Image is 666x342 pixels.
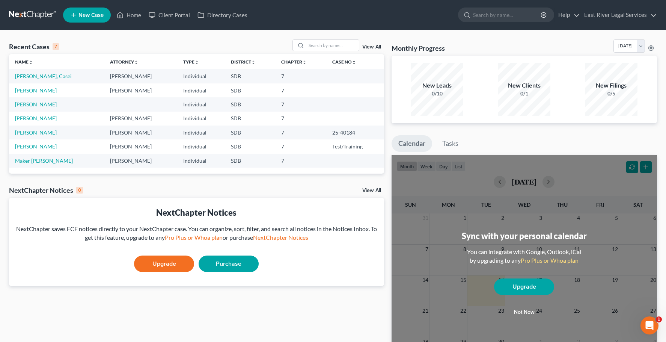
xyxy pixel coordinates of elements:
[306,40,359,51] input: Search by name...
[104,154,177,168] td: [PERSON_NAME]
[53,43,59,50] div: 7
[225,69,275,83] td: SDB
[332,59,356,65] a: Case Nounfold_more
[585,81,637,90] div: New Filings
[177,139,225,153] td: Individual
[554,8,580,22] a: Help
[194,60,199,65] i: unfold_more
[15,157,73,164] a: Maker [PERSON_NAME]
[15,87,57,94] a: [PERSON_NAME]
[275,112,326,126] td: 7
[15,207,378,218] div: NextChapter Notices
[104,139,177,153] td: [PERSON_NAME]
[194,8,251,22] a: Directory Cases
[464,248,584,265] div: You can integrate with Google, Outlook, iCal by upgrading to any
[275,97,326,111] td: 7
[494,305,554,320] button: Not now
[326,139,384,153] td: Test/Training
[231,59,256,65] a: Districtunfold_more
[199,256,259,272] a: Purchase
[326,126,384,139] td: 25-40184
[494,278,554,295] a: Upgrade
[498,81,550,90] div: New Clients
[183,59,199,65] a: Typeunfold_more
[251,60,256,65] i: unfold_more
[78,12,104,18] span: New Case
[15,73,72,79] a: [PERSON_NAME], Casei
[435,135,465,152] a: Tasks
[134,256,194,272] a: Upgrade
[9,186,83,195] div: NextChapter Notices
[275,83,326,97] td: 7
[15,143,57,150] a: [PERSON_NAME]
[104,112,177,126] td: [PERSON_NAME]
[281,59,307,65] a: Chapterunfold_more
[253,234,308,241] a: NextChapter Notices
[134,60,139,65] i: unfold_more
[9,42,59,51] div: Recent Cases
[362,44,381,50] a: View All
[473,8,542,22] input: Search by name...
[113,8,145,22] a: Home
[15,129,57,136] a: [PERSON_NAME]
[177,83,225,97] td: Individual
[585,90,637,97] div: 0/5
[275,139,326,153] td: 7
[29,60,33,65] i: unfold_more
[225,154,275,168] td: SDB
[411,81,463,90] div: New Leads
[392,44,445,53] h3: Monthly Progress
[104,69,177,83] td: [PERSON_NAME]
[165,234,223,241] a: Pro Plus or Whoa plan
[462,230,587,242] div: Sync with your personal calendar
[177,154,225,168] td: Individual
[110,59,139,65] a: Attorneyunfold_more
[352,60,356,65] i: unfold_more
[392,135,432,152] a: Calendar
[15,59,33,65] a: Nameunfold_more
[225,112,275,126] td: SDB
[104,126,177,139] td: [PERSON_NAME]
[275,69,326,83] td: 7
[177,112,225,126] td: Individual
[302,60,307,65] i: unfold_more
[225,126,275,139] td: SDB
[362,188,381,193] a: View All
[498,90,550,97] div: 0/1
[411,90,463,97] div: 0/10
[145,8,194,22] a: Client Portal
[177,126,225,139] td: Individual
[656,316,662,322] span: 1
[15,115,57,121] a: [PERSON_NAME]
[275,126,326,139] td: 7
[225,97,275,111] td: SDB
[177,69,225,83] td: Individual
[177,97,225,111] td: Individual
[275,154,326,168] td: 7
[225,139,275,153] td: SDB
[225,83,275,97] td: SDB
[521,257,579,264] a: Pro Plus or Whoa plan
[640,316,658,334] iframe: Intercom live chat
[104,83,177,97] td: [PERSON_NAME]
[580,8,657,22] a: East River Legal Services
[15,225,378,242] div: NextChapter saves ECF notices directly to your NextChapter case. You can organize, sort, filter, ...
[76,187,83,194] div: 0
[15,101,57,107] a: [PERSON_NAME]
